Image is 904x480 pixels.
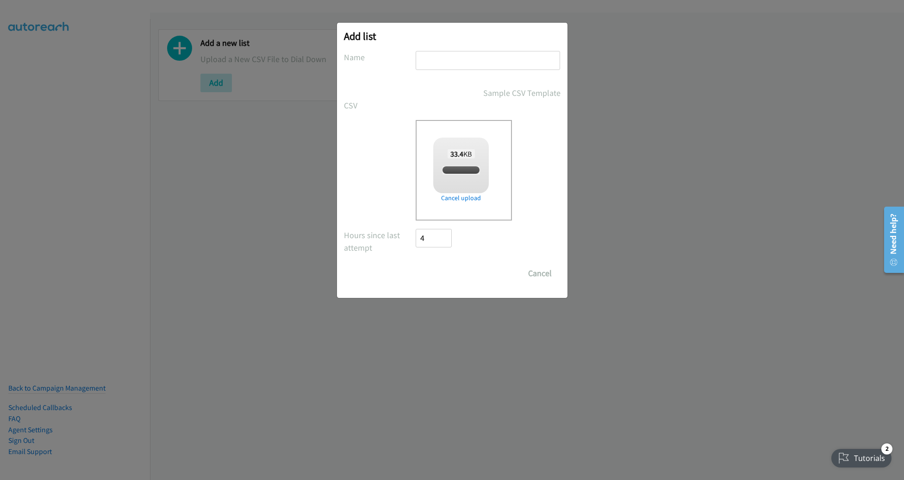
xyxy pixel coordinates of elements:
[344,229,416,254] label: Hours since last attempt
[878,203,904,277] iframe: Resource Center
[826,440,897,473] iframe: Checklist
[519,264,561,283] button: Cancel
[443,166,480,175] span: split_4(2).csv
[483,87,561,99] a: Sample CSV Template
[448,149,475,158] span: KB
[344,99,416,112] label: CSV
[344,30,561,43] h2: Add list
[433,193,489,203] a: Cancel upload
[450,149,463,158] strong: 33.4
[344,51,416,63] label: Name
